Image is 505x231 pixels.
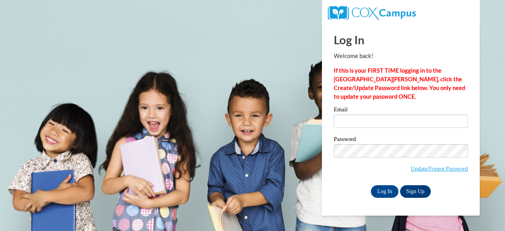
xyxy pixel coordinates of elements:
[334,67,465,100] strong: If this is your FIRST TIME logging in to the [GEOGRAPHIC_DATA][PERSON_NAME], click the Create/Upd...
[411,165,468,172] a: Update/Forgot Password
[328,9,416,16] a: COX Campus
[334,136,468,144] label: Password
[400,185,431,198] a: Sign Up
[328,6,416,20] img: COX Campus
[334,32,468,48] h1: Log In
[371,185,398,198] input: Log In
[334,107,468,115] label: Email
[334,52,468,60] p: Welcome back!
